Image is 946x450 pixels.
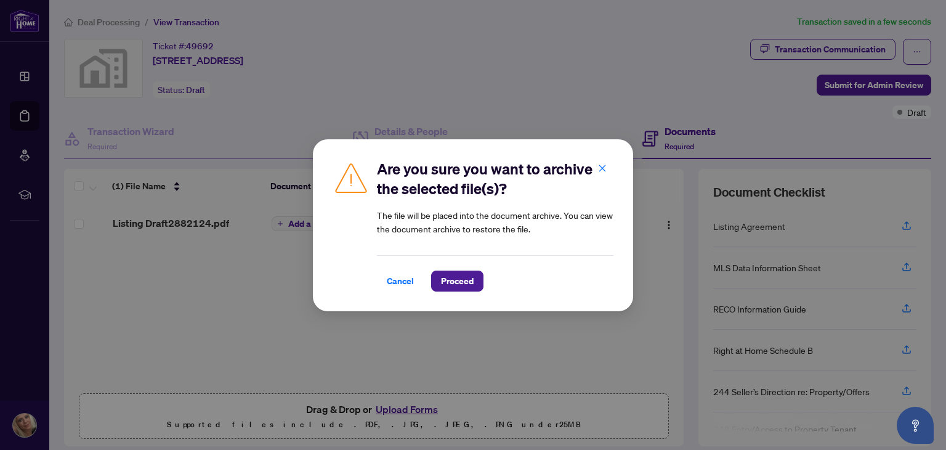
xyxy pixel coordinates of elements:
[387,271,414,291] span: Cancel
[441,271,474,291] span: Proceed
[377,159,613,198] h2: Are you sure you want to archive the selected file(s)?
[377,208,613,235] article: The file will be placed into the document archive. You can view the document archive to restore t...
[431,271,483,292] button: Proceed
[598,163,607,172] span: close
[897,407,934,444] button: Open asap
[377,271,424,292] button: Cancel
[333,159,370,196] img: Caution Icon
